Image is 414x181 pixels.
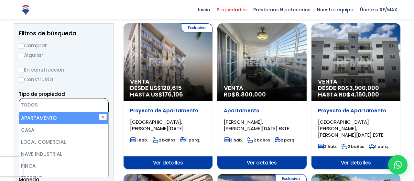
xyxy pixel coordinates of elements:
[318,85,394,98] span: DESDE RD$
[275,137,295,143] span: 2 parq.
[19,66,109,74] label: En construcción
[19,43,24,49] input: Comprar
[224,107,300,114] p: Apartamento
[351,90,379,98] span: 4,150,000
[153,137,175,143] span: 2 baños
[162,90,183,98] span: 176,106
[235,90,266,98] span: 8,800,000
[217,23,306,169] a: Venta RD$8,800,000 Apartamento [PERSON_NAME], [PERSON_NAME][DATE] ESTE 3 hab. 2 baños 2 parq. Ver...
[19,136,109,148] li: LOCAL COMERCIAL
[19,112,109,124] li: APARTAMENTO
[180,137,200,143] span: 1 parq.
[247,137,270,143] span: 2 baños
[19,68,24,73] input: En construcción
[181,23,212,32] span: Exclusiva
[19,148,109,160] li: NAVE INDUSTRIAL
[19,53,24,58] input: Alquilar
[217,156,306,169] span: Ver detalles
[124,23,212,169] a: Exclusiva Venta DESDE US$120,615 HASTA US$176,106 Proyecto de Apartamento [GEOGRAPHIC_DATA], [PER...
[318,144,337,149] span: 3 hab.
[130,78,206,85] span: Venta
[224,85,300,91] span: Venta
[318,78,394,85] span: Venta
[19,91,65,97] span: Tipo de propiedad
[369,144,389,149] span: 1 parq.
[213,5,250,15] span: Propiedades
[19,30,109,37] h2: Filtros de búsqueda
[19,51,109,59] label: Alquilar
[19,160,109,172] li: FINCA
[19,98,82,112] textarea: Search
[224,90,266,98] span: RD$
[224,119,289,132] span: [PERSON_NAME], [PERSON_NAME][DATE] ESTE
[20,4,31,16] img: Logo de REMAX
[19,75,109,84] label: Construida
[19,77,24,83] input: Construida
[224,137,243,143] span: 3 hab.
[318,91,394,98] span: HASTA RD$
[19,124,109,136] li: CASA
[130,91,206,98] span: HASTA US$
[349,84,379,92] span: 3,900,000
[311,23,400,169] a: Venta DESDE RD$3,900,000 HASTA RD$4,150,000 Proyecto de Apartamento [GEOGRAPHIC_DATA][PERSON_NAME...
[318,107,394,114] p: Proyecto de Apartamento
[130,137,148,143] span: 1 hab.
[250,5,314,15] span: Préstamos Hipotecarios
[124,156,212,169] span: Ver detalles
[357,5,400,15] span: Únete a RE/MAX
[130,107,206,114] p: Proyecto de Apartamento
[161,84,182,92] span: 120,615
[99,114,107,120] button: ✕
[19,41,109,50] label: Comprar
[130,119,184,132] span: [GEOGRAPHIC_DATA], [PERSON_NAME][DATE]
[342,144,364,149] span: 2 baños
[195,5,213,15] span: Inicio
[311,156,400,169] span: Ver detalles
[314,5,357,15] span: Nuestro equipo
[130,85,206,98] span: DESDE US$
[318,119,383,138] span: [GEOGRAPHIC_DATA][PERSON_NAME], [PERSON_NAME][DATE] ESTE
